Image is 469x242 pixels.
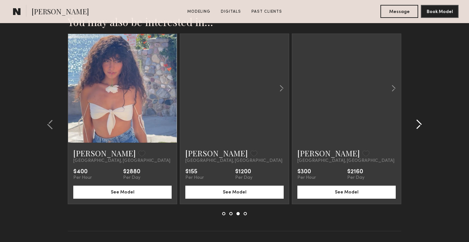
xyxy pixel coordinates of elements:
[185,186,284,199] button: See Model
[123,169,140,175] div: $2880
[73,186,172,199] button: See Model
[185,9,213,15] a: Modeling
[185,189,284,194] a: See Model
[347,169,364,175] div: $2160
[297,148,360,158] a: [PERSON_NAME]
[297,186,396,199] button: See Model
[235,169,252,175] div: $1200
[421,8,459,14] a: Book Model
[185,169,204,175] div: $155
[68,15,401,28] h2: You may also be interested in…
[297,189,396,194] a: See Model
[297,169,316,175] div: $300
[185,158,282,164] span: [GEOGRAPHIC_DATA], [GEOGRAPHIC_DATA]
[297,158,394,164] span: [GEOGRAPHIC_DATA], [GEOGRAPHIC_DATA]
[347,175,364,180] div: Per Day
[249,9,285,15] a: Past Clients
[73,158,170,164] span: [GEOGRAPHIC_DATA], [GEOGRAPHIC_DATA]
[123,175,140,180] div: Per Day
[185,175,204,180] div: Per Hour
[297,175,316,180] div: Per Hour
[73,175,92,180] div: Per Hour
[73,189,172,194] a: See Model
[421,5,459,18] button: Book Model
[73,148,136,158] a: [PERSON_NAME]
[235,175,252,180] div: Per Day
[380,5,418,18] button: Message
[185,148,248,158] a: [PERSON_NAME]
[218,9,244,15] a: Digitals
[32,7,89,18] span: [PERSON_NAME]
[73,169,92,175] div: $400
